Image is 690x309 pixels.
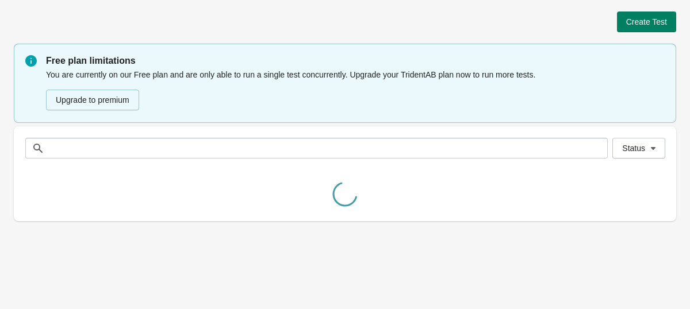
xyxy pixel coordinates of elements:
div: You are currently on our Free plan and are only able to run a single test concurrently. Upgrade y... [46,68,665,111]
button: Create Test [617,11,676,32]
p: Free plan limitations [46,54,665,68]
button: Status [612,138,665,159]
span: Create Test [626,17,667,26]
button: Upgrade to premium [46,90,139,110]
span: Status [622,144,645,153]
